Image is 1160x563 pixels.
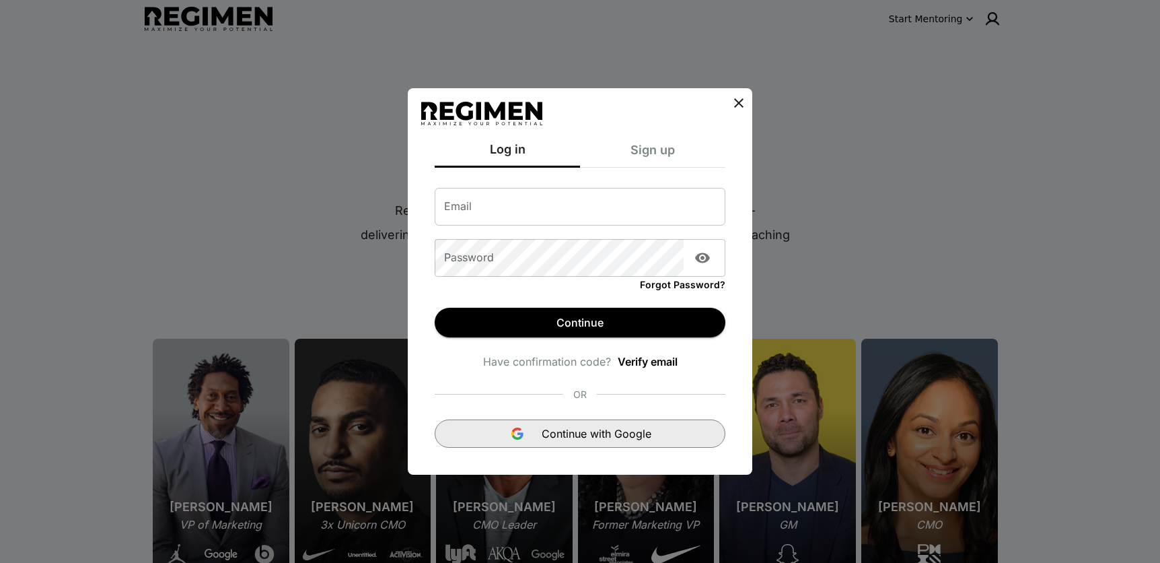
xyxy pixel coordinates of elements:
[435,308,725,337] button: Continue
[421,102,542,125] img: Regimen logo
[640,277,725,292] a: Forgot Password?
[689,244,716,271] button: Show password
[580,140,725,168] div: Sign up
[563,378,597,411] div: OR
[435,420,725,448] button: Continue with Google
[435,140,580,168] div: Log in
[435,239,725,277] div: Password
[618,354,678,370] a: Verify email
[509,426,525,442] img: Google
[483,354,611,370] span: Have confirmation code?
[542,426,651,442] span: Continue with Google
